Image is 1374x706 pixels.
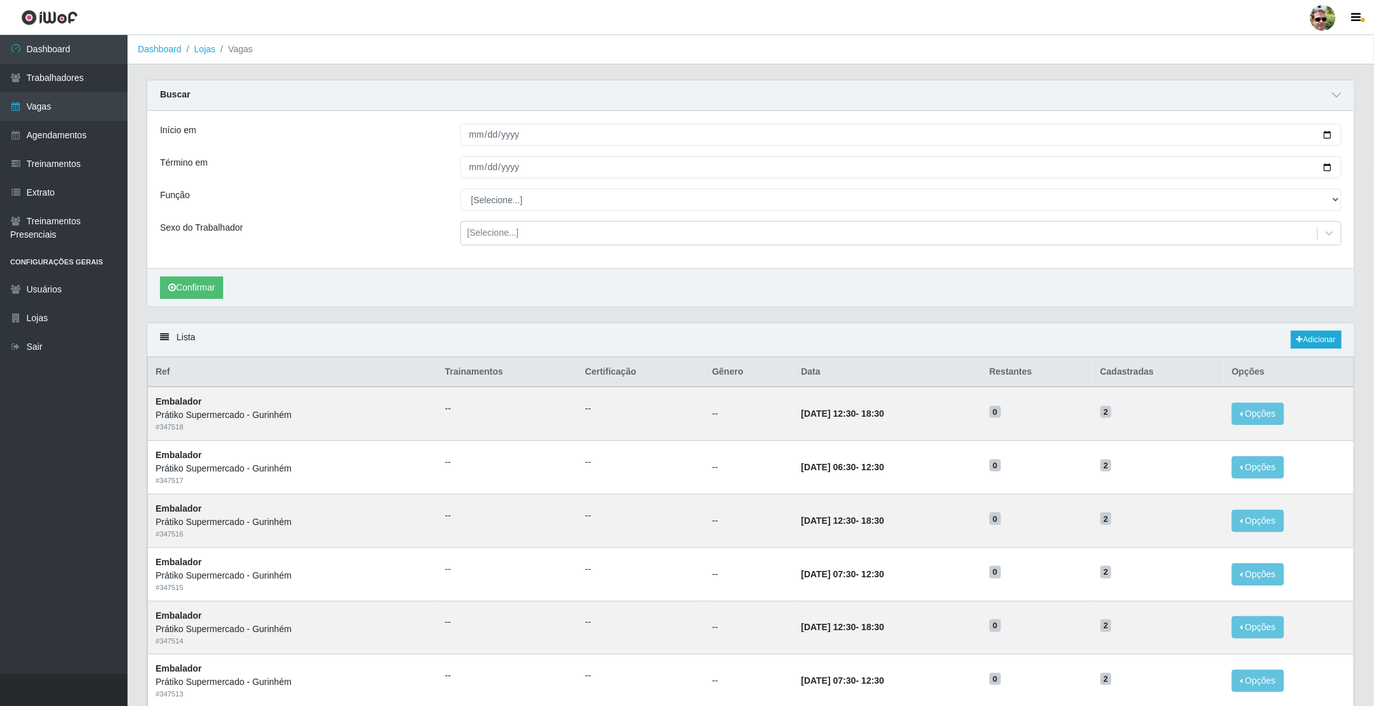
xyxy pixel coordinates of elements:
div: Prátiko Supermercado - Gurinhém [156,515,430,529]
div: # 347517 [156,475,430,486]
span: 0 [990,406,1001,419]
td: -- [705,601,794,654]
time: [DATE] 12:30 [801,408,856,419]
time: 12:30 [861,675,884,686]
span: 0 [990,512,1001,525]
span: 2 [1100,459,1112,472]
ul: -- [445,509,570,522]
strong: - [801,569,884,579]
span: 0 [990,566,1001,579]
th: Trainamentos [437,357,578,387]
ul: -- [445,616,570,629]
th: Opções [1224,357,1354,387]
button: Opções [1232,510,1284,532]
div: [Selecione...] [467,227,519,240]
div: # 347513 [156,689,430,700]
ul: -- [445,669,570,682]
span: 2 [1100,673,1112,686]
strong: Embalador [156,663,201,674]
button: Opções [1232,563,1284,586]
button: Opções [1232,403,1284,425]
td: -- [705,547,794,601]
span: 2 [1100,619,1112,632]
li: Vagas [216,43,253,56]
button: Opções [1232,616,1284,638]
a: Adicionar [1291,331,1341,349]
td: -- [705,494,794,547]
th: Certificação [578,357,705,387]
input: 00/00/0000 [460,124,1341,146]
div: Prátiko Supermercado - Gurinhém [156,462,430,475]
strong: Embalador [156,503,201,514]
ul: -- [585,616,697,629]
time: [DATE] 12:30 [801,622,856,632]
a: Dashboard [138,44,182,54]
th: Data [794,357,982,387]
label: Início em [160,124,196,137]
strong: Embalador [156,610,201,621]
div: # 347518 [156,422,430,433]
div: Prátiko Supermercado - Gurinhém [156,569,430,582]
nav: breadcrumb [128,35,1374,64]
ul: -- [585,669,697,682]
time: 18:30 [861,515,884,526]
ul: -- [445,563,570,576]
time: [DATE] 07:30 [801,675,856,686]
time: [DATE] 12:30 [801,515,856,526]
div: Lista [147,323,1354,357]
ul: -- [585,563,697,576]
ul: -- [585,402,697,415]
span: 0 [990,619,1001,632]
img: CoreUI Logo [21,10,78,25]
span: 2 [1100,566,1112,579]
strong: - [801,622,884,632]
time: 18:30 [861,408,884,419]
th: Restantes [982,357,1093,387]
button: Opções [1232,456,1284,479]
div: Prátiko Supermercado - Gurinhém [156,623,430,636]
div: # 347514 [156,636,430,647]
span: 0 [990,673,1001,686]
span: 2 [1100,406,1112,419]
div: # 347516 [156,529,430,540]
div: Prátiko Supermercado - Gurinhém [156,408,430,422]
th: Cadastradas [1093,357,1225,387]
time: 12:30 [861,569,884,579]
ul: -- [445,402,570,415]
strong: - [801,675,884,686]
ul: -- [585,509,697,522]
td: -- [705,441,794,494]
strong: - [801,462,884,472]
span: 2 [1100,512,1112,525]
button: Confirmar [160,277,223,299]
input: 00/00/0000 [460,156,1341,178]
time: [DATE] 06:30 [801,462,856,472]
label: Função [160,189,190,202]
span: 0 [990,459,1001,472]
a: Lojas [194,44,215,54]
strong: Buscar [160,89,190,99]
ul: -- [445,456,570,469]
strong: Embalador [156,450,201,460]
strong: - [801,408,884,419]
time: 12:30 [861,462,884,472]
strong: Embalador [156,396,201,407]
strong: - [801,515,884,526]
label: Sexo do Trabalhador [160,221,243,234]
td: -- [705,387,794,440]
div: Prátiko Supermercado - Gurinhém [156,675,430,689]
label: Término em [160,156,208,169]
th: Ref [148,357,437,387]
div: # 347515 [156,582,430,593]
strong: Embalador [156,557,201,567]
ul: -- [585,456,697,469]
th: Gênero [705,357,794,387]
button: Opções [1232,670,1284,692]
time: 18:30 [861,622,884,632]
time: [DATE] 07:30 [801,569,856,579]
